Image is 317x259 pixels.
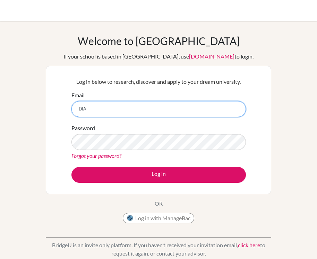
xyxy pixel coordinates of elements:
[238,242,260,248] a: click here
[189,53,234,60] a: [DOMAIN_NAME]
[71,78,246,86] p: Log in below to research, discover and apply to your dream university.
[71,167,246,183] button: Log in
[71,124,95,132] label: Password
[71,152,121,159] a: Forgot your password?
[71,91,85,99] label: Email
[63,52,254,61] div: If your school is based in [GEOGRAPHIC_DATA], use to login.
[46,241,271,258] p: BridgeU is an invite only platform. If you haven’t received your invitation email, to request it ...
[155,199,163,208] p: OR
[123,213,194,223] button: Log in with ManageBac
[78,35,240,47] h1: Welcome to [GEOGRAPHIC_DATA]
